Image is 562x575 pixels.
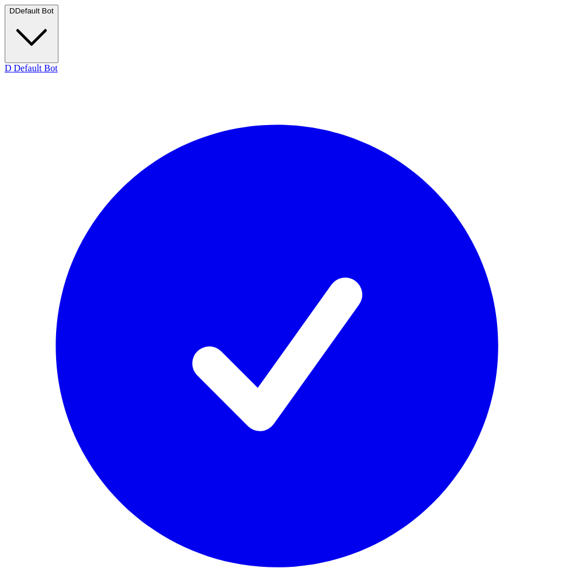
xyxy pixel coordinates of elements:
[9,6,15,15] span: D
[5,5,58,63] button: DDefault Bot
[5,63,12,73] span: D
[15,6,54,15] span: Default Bot
[5,63,549,74] div: Default Bot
